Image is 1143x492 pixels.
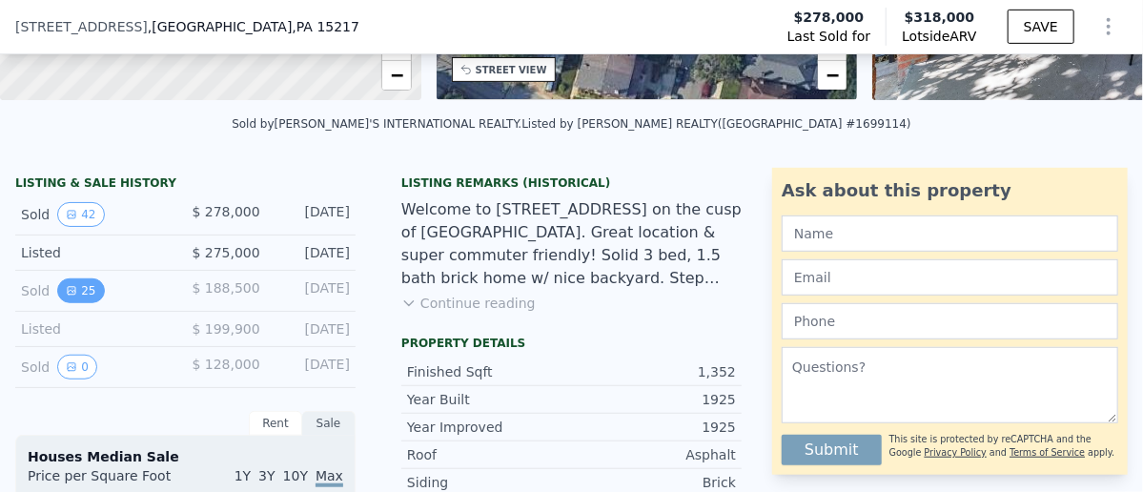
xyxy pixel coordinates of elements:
div: 1925 [572,418,737,437]
div: Houses Median Sale [28,447,343,466]
div: Sold [21,278,171,303]
div: This site is protected by reCAPTCHA and the Google and apply. [889,427,1118,465]
input: Phone [782,303,1118,339]
span: , [GEOGRAPHIC_DATA] [148,17,359,36]
a: Zoom out [818,61,847,90]
div: [DATE] [276,355,350,379]
span: − [390,63,402,87]
div: Sold by [PERSON_NAME]'S INTERNATIONAL REALTY . [232,117,521,131]
div: STREET VIEW [476,63,547,77]
div: [DATE] [276,278,350,303]
span: $278,000 [794,8,865,27]
div: Year Improved [407,418,572,437]
div: Listed [21,243,171,262]
div: Sold [21,202,171,227]
span: , PA 15217 [292,19,359,34]
a: Privacy Policy [925,447,987,458]
span: [STREET_ADDRESS] [15,17,148,36]
span: $ 199,900 [192,321,259,337]
span: $ 128,000 [192,357,259,372]
span: 1Y [235,468,251,483]
input: Name [782,215,1118,252]
button: Continue reading [401,294,536,313]
button: View historical data [57,355,97,379]
a: Zoom out [382,61,411,90]
span: Last Sold for [787,27,871,46]
span: − [827,63,839,87]
div: Siding [407,473,572,492]
button: SAVE [1008,10,1074,44]
span: $ 278,000 [192,204,259,219]
button: View historical data [57,202,104,227]
span: $ 188,500 [192,280,259,296]
div: [DATE] [276,202,350,227]
div: Property details [401,336,742,351]
div: 1925 [572,390,737,409]
div: 1,352 [572,362,737,381]
div: [DATE] [276,319,350,338]
button: View historical data [57,278,104,303]
div: Asphalt [572,445,737,464]
div: Year Built [407,390,572,409]
div: Finished Sqft [407,362,572,381]
button: Show Options [1090,8,1128,46]
div: Listed by [PERSON_NAME] REALTY ([GEOGRAPHIC_DATA] #1699114) [521,117,910,131]
span: $ 275,000 [192,245,259,260]
span: 10Y [283,468,308,483]
div: Listing Remarks (Historical) [401,175,742,191]
span: Max [316,468,343,487]
span: 3Y [258,468,275,483]
div: Roof [407,445,572,464]
div: Ask about this property [782,177,1118,204]
div: LISTING & SALE HISTORY [15,175,356,195]
span: Lotside ARV [902,27,976,46]
div: Welcome to [STREET_ADDRESS] on the cusp of [GEOGRAPHIC_DATA]. Great location & super commuter fri... [401,198,742,290]
div: Sold [21,355,171,379]
div: Rent [249,411,302,436]
div: [DATE] [276,243,350,262]
div: Sale [302,411,356,436]
span: $318,000 [905,10,975,25]
button: Submit [782,435,882,465]
input: Email [782,259,1118,296]
div: Brick [572,473,737,492]
div: Listed [21,319,171,338]
a: Terms of Service [1010,447,1085,458]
